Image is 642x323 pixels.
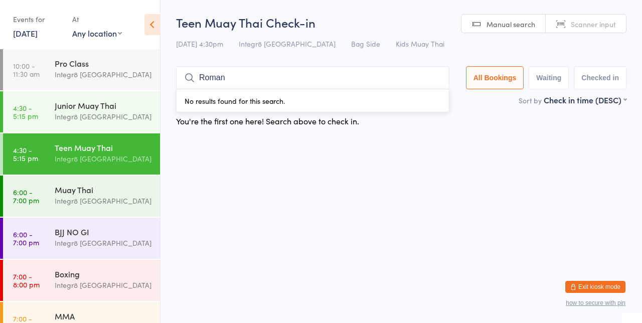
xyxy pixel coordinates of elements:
[3,176,160,217] a: 6:00 -7:00 pmMuay ThaiIntegr8 [GEOGRAPHIC_DATA]
[55,153,151,165] div: Integr8 [GEOGRAPHIC_DATA]
[176,89,449,112] div: No results found for this search.
[574,66,626,89] button: Checked in
[529,66,569,89] button: Waiting
[176,39,223,49] span: [DATE] 4:30pm
[55,69,151,80] div: Integr8 [GEOGRAPHIC_DATA]
[55,184,151,195] div: Muay Thai
[13,146,38,162] time: 4:30 - 5:15 pm
[13,28,38,39] a: [DATE]
[55,58,151,69] div: Pro Class
[13,272,40,288] time: 7:00 - 8:00 pm
[396,39,444,49] span: Kids Muay Thai
[351,39,380,49] span: Bag Side
[544,94,626,105] div: Check in time (DESC)
[3,91,160,132] a: 4:30 -5:15 pmJunior Muay ThaiIntegr8 [GEOGRAPHIC_DATA]
[13,104,38,120] time: 4:30 - 5:15 pm
[55,237,151,249] div: Integr8 [GEOGRAPHIC_DATA]
[466,66,524,89] button: All Bookings
[176,115,359,126] div: You're the first one here! Search above to check in.
[55,142,151,153] div: Teen Muay Thai
[3,49,160,90] a: 10:00 -11:30 amPro ClassIntegr8 [GEOGRAPHIC_DATA]
[55,195,151,207] div: Integr8 [GEOGRAPHIC_DATA]
[55,226,151,237] div: BJJ NO GI
[571,19,616,29] span: Scanner input
[3,133,160,175] a: 4:30 -5:15 pmTeen Muay ThaiIntegr8 [GEOGRAPHIC_DATA]
[72,11,122,28] div: At
[13,230,39,246] time: 6:00 - 7:00 pm
[566,299,625,306] button: how to secure with pin
[13,62,40,78] time: 10:00 - 11:30 am
[239,39,336,49] span: Integr8 [GEOGRAPHIC_DATA]
[55,310,151,321] div: MMA
[519,95,542,105] label: Sort by
[55,100,151,111] div: Junior Muay Thai
[55,268,151,279] div: Boxing
[3,260,160,301] a: 7:00 -8:00 pmBoxingIntegr8 [GEOGRAPHIC_DATA]
[55,279,151,291] div: Integr8 [GEOGRAPHIC_DATA]
[176,14,626,31] h2: Teen Muay Thai Check-in
[3,218,160,259] a: 6:00 -7:00 pmBJJ NO GIIntegr8 [GEOGRAPHIC_DATA]
[565,281,625,293] button: Exit kiosk mode
[176,66,449,89] input: Search
[13,11,62,28] div: Events for
[55,111,151,122] div: Integr8 [GEOGRAPHIC_DATA]
[487,19,535,29] span: Manual search
[13,188,39,204] time: 6:00 - 7:00 pm
[72,28,122,39] div: Any location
